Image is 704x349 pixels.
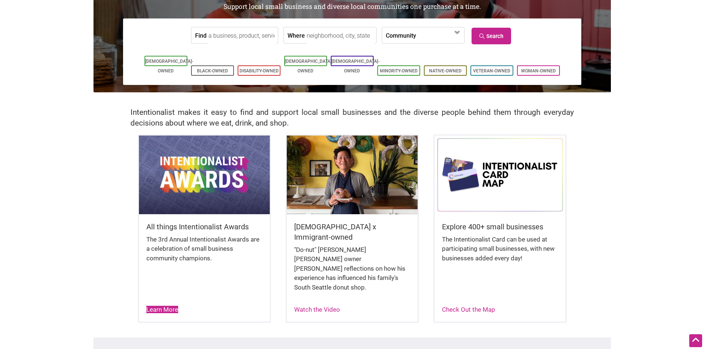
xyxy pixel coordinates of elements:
[288,27,305,43] label: Where
[294,245,410,300] div: "Do-nut" [PERSON_NAME] [PERSON_NAME] owner [PERSON_NAME] reflections on how his experience has in...
[307,27,374,44] input: neighborhood, city, state
[145,59,193,73] a: [DEMOGRAPHIC_DATA]-Owned
[689,334,702,347] div: Scroll Back to Top
[521,68,556,73] a: Woman-Owned
[442,306,495,313] a: Check Out the Map
[429,68,462,73] a: Native-Owned
[380,68,418,73] a: Minority-Owned
[442,222,558,232] h5: Explore 400+ small businesses
[287,136,418,214] img: King Donuts - Hong Chhuor
[195,27,207,43] label: Find
[93,2,611,11] h2: Support local small business and diverse local communities one purchase at a time.
[146,235,262,271] div: The 3rd Annual Intentionalist Awards are a celebration of small business community champions.
[146,222,262,232] h5: All things Intentionalist Awards
[442,235,558,271] div: The Intentionalist Card can be used at participating small businesses, with new businesses added ...
[239,68,279,73] a: Disability-Owned
[139,136,270,214] img: Intentionalist Awards
[294,222,410,242] h5: [DEMOGRAPHIC_DATA] x Immigrant-owned
[285,59,333,73] a: [DEMOGRAPHIC_DATA]-Owned
[197,68,228,73] a: Black-Owned
[146,306,178,313] a: Learn More
[331,59,380,73] a: [DEMOGRAPHIC_DATA]-Owned
[386,27,416,43] label: Community
[294,306,340,313] a: Watch the Video
[473,68,510,73] a: Veteran-Owned
[130,107,574,129] h2: Intentionalist makes it easy to find and support local small businesses and the diverse people be...
[472,28,511,44] a: Search
[208,27,276,44] input: a business, product, service
[435,136,565,214] img: Intentionalist Card Map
